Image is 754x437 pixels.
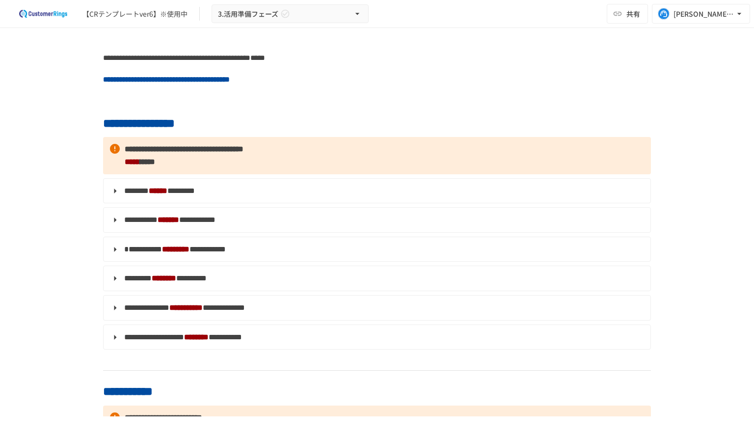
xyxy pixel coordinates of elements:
span: 3.活用準備フェーズ [218,8,278,20]
span: 共有 [626,8,640,19]
button: [PERSON_NAME][EMAIL_ADDRESS][DOMAIN_NAME] [652,4,750,24]
button: 共有 [607,4,648,24]
div: 【CRテンプレートver6】※使用中 [82,9,188,19]
img: 2eEvPB0nRDFhy0583kMjGN2Zv6C2P7ZKCFl8C3CzR0M [12,6,75,22]
div: [PERSON_NAME][EMAIL_ADDRESS][DOMAIN_NAME] [673,8,734,20]
button: 3.活用準備フェーズ [212,4,369,24]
